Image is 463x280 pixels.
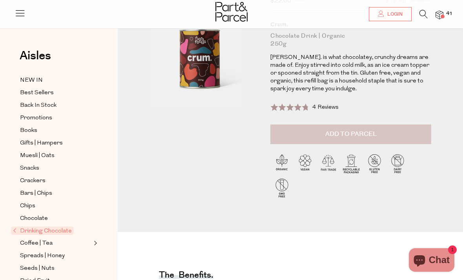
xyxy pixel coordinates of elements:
[20,50,51,70] a: Aisles
[20,151,91,161] a: Muesli | Oats
[317,152,340,175] img: P_P-ICONS-Live_Bec_V11_Fair_Trade.svg
[20,163,91,173] a: Snacks
[20,214,91,223] a: Chocolate
[20,76,43,85] span: NEW IN
[215,2,248,22] img: Part&Parcel
[385,11,403,18] span: Login
[159,273,213,279] h4: The benefits.
[20,201,91,211] a: Chips
[92,238,97,248] button: Expand/Collapse Coffee | Tea
[312,104,339,110] span: 4 Reviews
[20,251,91,261] a: Spreads | Honey
[20,214,48,223] span: Chocolate
[20,264,91,273] a: Seeds | Nuts
[20,189,52,198] span: Bars | Chips
[444,10,454,17] span: 41
[20,139,63,148] span: Gifts | Hampers
[406,248,457,274] inbox-online-store-chat: Shopify online store chat
[20,164,39,173] span: Snacks
[363,152,386,175] img: P_P-ICONS-Live_Bec_V11_Gluten_Free.svg
[20,251,65,261] span: Spreads | Honey
[369,7,412,21] a: Login
[20,75,91,85] a: NEW IN
[20,176,46,186] span: Crackers
[20,113,52,123] span: Promotions
[13,226,91,236] a: Drinking Chocolate
[20,176,91,186] a: Crackers
[20,138,91,148] a: Gifts | Hampers
[293,152,317,175] img: P_P-ICONS-Live_Bec_V11_Vegan.svg
[270,124,431,144] button: Add to Parcel
[325,130,377,139] span: Add to Parcel
[20,101,57,110] span: Back In Stock
[11,227,74,235] span: Drinking Chocolate
[20,201,35,211] span: Chips
[386,152,409,175] img: P_P-ICONS-Live_Bec_V11_Dairy_Free.svg
[20,126,91,135] a: Books
[20,151,55,161] span: Muesli | Oats
[20,47,51,64] span: Aisles
[20,88,91,98] a: Best Sellers
[20,88,54,98] span: Best Sellers
[20,113,91,123] a: Promotions
[270,176,293,199] img: P_P-ICONS-Live_Bec_V11_GMO_Free.svg
[20,101,91,110] a: Back In Stock
[20,264,55,273] span: Seeds | Nuts
[270,32,431,48] div: Chocolate Drink | Organic 250g
[270,152,293,175] img: P_P-ICONS-Live_Bec_V11_Organic.svg
[270,54,431,93] p: [PERSON_NAME]. is what chocolatey, crunchy dreams are made of. Enjoy stirred into cold milk, as a...
[20,188,91,198] a: Bars | Chips
[20,238,91,248] a: Coffee | Tea
[340,152,363,175] img: P_P-ICONS-Live_Bec_V11_Recyclable_Packaging.svg
[20,239,53,248] span: Coffee | Tea
[20,126,37,135] span: Books
[436,11,443,19] a: 41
